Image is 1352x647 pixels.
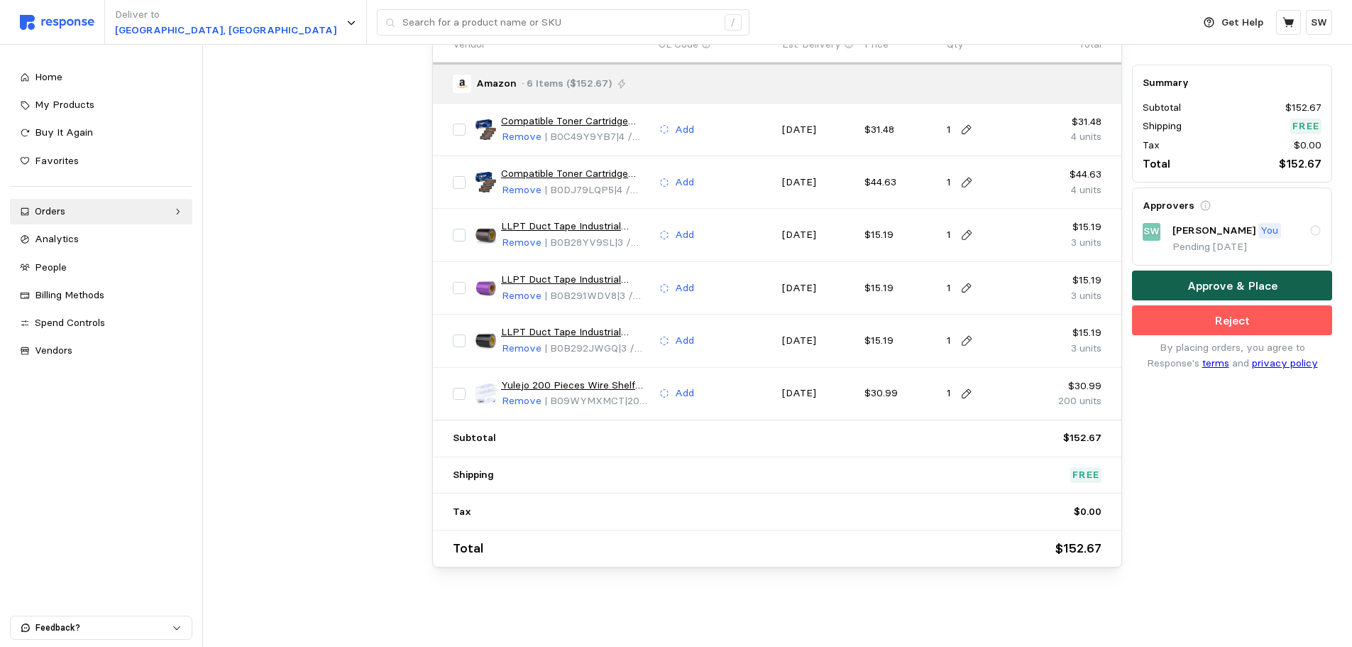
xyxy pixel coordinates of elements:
button: Remove [501,288,542,305]
p: 1 [947,386,951,401]
img: 71DNgV+iIkL._SX522_.jpg [476,330,496,351]
p: Remove [502,341,542,357]
p: Tax [453,504,471,520]
p: Approve & Place [1187,277,1277,295]
p: 1 [947,333,951,349]
button: Remove [501,129,542,146]
button: Approve & Place [1132,271,1332,301]
div: YourOrder [433,26,1121,567]
p: Subtotal [453,430,496,446]
p: You [1260,224,1278,239]
input: Search for a product name or SKU [402,10,717,36]
img: 71xIZLx2NaL.__AC_SX300_SY300_QL70_FMwebp_.jpg [476,119,496,140]
p: $15.19 [1029,273,1101,288]
p: $15.19 [864,227,937,243]
p: Shipping [453,467,494,483]
p: [DATE] [782,175,854,190]
p: $0.00 [1294,138,1321,153]
span: | B09WYMXMCT [544,394,625,407]
p: Remove [502,288,542,304]
img: 81Q04VDmMXL._AC_SX679_.jpg [476,172,496,192]
p: [DATE] [782,281,854,296]
p: Amazon [476,76,517,92]
span: | B0B292JWGQ [544,342,618,354]
p: $44.63 [1029,167,1101,183]
p: $152.67 [1279,156,1321,173]
p: Feedback? [35,621,172,634]
a: privacy policy [1252,357,1318,369]
button: Feedback? [11,616,192,639]
button: Add [659,280,695,297]
a: People [10,255,192,281]
p: By placing orders, you agree to Response's and [1132,341,1332,371]
p: Reject [1215,312,1250,330]
p: · 6 Items ($152.67) [522,76,612,92]
p: Total [1143,156,1170,173]
p: Add [675,386,694,401]
p: 1 [947,227,951,243]
button: Add [659,174,695,191]
button: Remove [501,234,542,251]
a: LLPT Duct Tape Industrial Grade 3 Pack 2” x 35 Yards Each Roll Easy to Tear Muti-Use Bulk Fabric ... [501,219,649,234]
p: $15.19 [864,333,937,349]
span: Spend Controls [35,316,105,329]
a: My Products [10,92,192,118]
p: $15.19 [1029,325,1101,341]
span: | B0B28YV9SL [544,236,615,249]
p: 3 units [1029,288,1101,304]
span: Billing Methods [35,288,104,301]
button: Add [659,385,695,402]
a: Billing Methods [10,283,192,308]
p: 200 units [1029,393,1101,409]
div: Orders [35,204,167,219]
p: Add [675,175,694,190]
p: $0.00 [1074,504,1101,520]
span: | B0DJ79LQP5 [544,183,614,196]
img: svg%3e [20,15,94,30]
p: $30.99 [864,386,937,401]
p: $31.48 [864,122,937,138]
a: Compatible Toner Cartridge Replacement for Brother TN760 TN-760 TN730 with HL-L2350DW HL-L2370DW ... [501,166,649,182]
a: Spend Controls [10,310,192,336]
span: Favorites [35,154,79,167]
button: Reject [1132,306,1332,336]
p: [DATE] [782,333,854,349]
p: 1 [947,122,951,138]
a: Home [10,65,192,90]
p: 4 units [1029,183,1101,198]
a: Orders [10,199,192,224]
button: Remove [501,182,542,199]
span: Home [35,70,62,83]
span: People [35,261,67,273]
p: Free [1292,119,1319,135]
p: Subtotal [1143,101,1181,116]
img: 71fpWzitbmL._SX522_.jpg [476,278,496,298]
p: Total [453,538,483,559]
p: $152.67 [1285,101,1321,116]
p: $44.63 [864,175,937,190]
a: Vendors [10,338,192,364]
p: 3 units [1029,341,1101,357]
p: $15.19 [1029,219,1101,235]
p: 4 units [1029,129,1101,145]
a: LLPT Duct Tape Industrial Grade 3 Pack 2” x 35 Yards Each Roll Easy to Tear Muti-Use Colorful Bul... [501,325,649,340]
p: [DATE] [782,227,854,243]
button: Remove [501,393,542,410]
p: Get Help [1221,15,1263,31]
p: $15.19 [864,281,937,296]
button: Add [659,227,695,244]
span: My Products [35,98,94,111]
p: SW [1143,224,1160,240]
a: LLPT Duct Tape Industrial Grade 3 Pack 2” x 35 Yards Each Roll Easy to Tear Muti-Use Bulk Fabric ... [501,272,649,288]
img: 71DJ3w037wL._AC_SX466_.jpg [476,384,496,404]
a: terms [1202,357,1229,369]
p: 1 [947,281,951,296]
p: Add [675,333,694,349]
p: SW [1311,15,1327,31]
img: 71yBIANR0GL._SX522_.jpg [476,225,496,246]
a: Compatible Toner Cartridge Replacement for Brother TN660 TN-660 TN630 High Yield Work with HL-L23... [501,114,649,129]
span: Analytics [35,232,79,245]
p: Deliver to [115,7,336,23]
p: 1 [947,175,951,190]
a: Yulejo 200 Pieces Wire Shelf Label Holders Wire Label Holder Plastic Shelf Tags for Shelving Clip... [501,378,649,393]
